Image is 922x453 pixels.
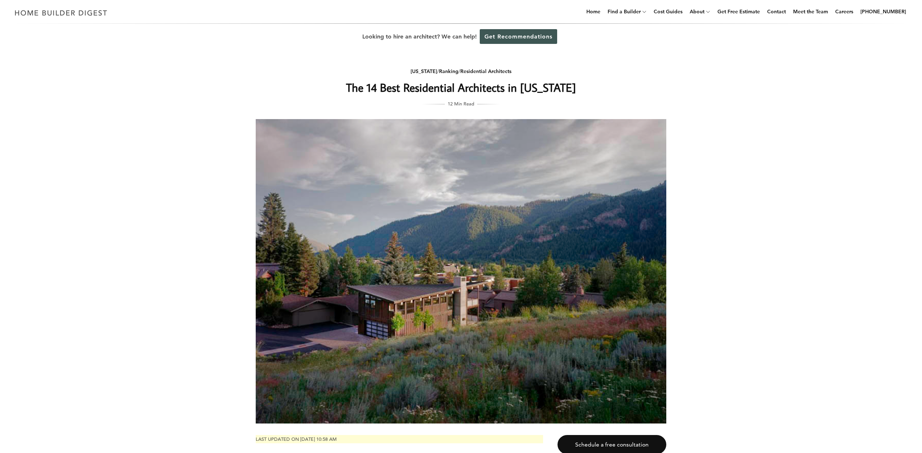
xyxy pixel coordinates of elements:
[12,6,111,20] img: Home Builder Digest
[439,68,458,74] a: Ranking
[317,67,605,76] div: / /
[460,68,511,74] a: Residential Architects
[448,100,474,108] span: 12 Min Read
[256,435,543,443] p: Last updated on [DATE] 10:58 am
[317,79,605,96] h1: The 14 Best Residential Architects in [US_STATE]
[480,29,557,44] a: Get Recommendations
[411,68,437,74] a: [US_STATE]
